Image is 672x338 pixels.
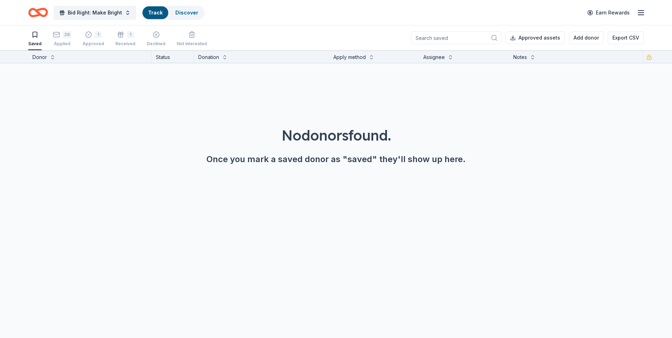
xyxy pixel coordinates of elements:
div: Applied [53,41,71,47]
button: Declined [147,28,165,50]
div: Once you mark a saved donor as "saved" they'll show up here. [17,154,655,165]
div: Status [152,50,194,63]
a: Home [28,4,48,21]
button: Approved assets [505,31,565,44]
a: Earn Rewards [583,6,634,19]
a: Discover [175,10,198,16]
div: Not interested [177,41,207,47]
button: Saved [28,28,42,50]
div: 1 [95,31,102,38]
div: Approved [83,41,104,47]
div: No donors found. [17,125,655,145]
button: Export CSV [608,31,644,44]
div: Notes [513,53,527,61]
div: Declined [147,41,165,47]
button: 1Approved [83,28,104,50]
button: 1Received [115,28,135,50]
div: 26 [63,31,71,38]
div: Apply method [333,53,366,61]
button: Bid Right: Make Bright [54,6,136,20]
div: Received [115,41,135,47]
button: Not interested [177,28,207,50]
div: Saved [28,41,42,47]
div: Donor [32,53,47,61]
button: TrackDiscover [142,6,205,20]
button: 26Applied [53,28,71,50]
div: Assignee [423,53,445,61]
a: Track [148,10,163,16]
input: Search saved [411,31,501,44]
button: Add donor [569,31,604,44]
div: Donation [198,53,219,61]
div: 1 [127,31,134,38]
span: Bid Right: Make Bright [68,8,122,17]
